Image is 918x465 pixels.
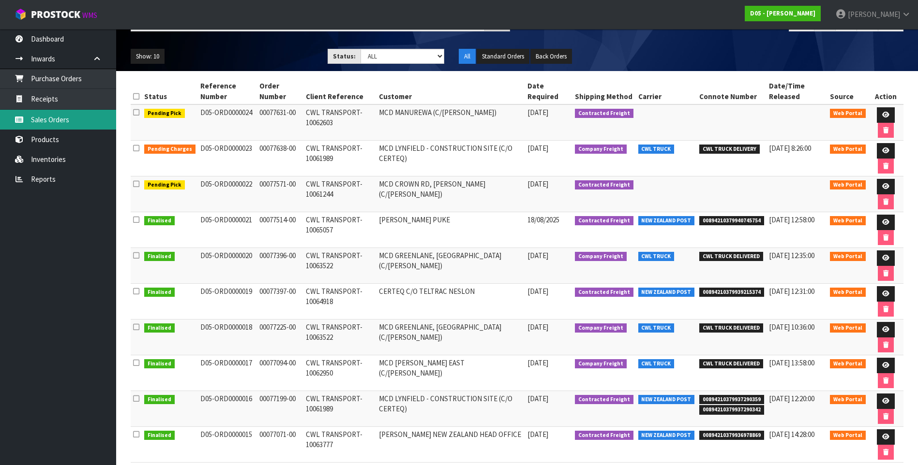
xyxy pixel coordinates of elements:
[830,216,866,226] span: Web Portal
[144,109,185,118] span: Pending Pick
[527,179,548,189] span: [DATE]
[31,8,80,21] span: ProStock
[699,431,764,440] span: 00894210379936978869
[527,358,548,367] span: [DATE]
[575,288,633,297] span: Contracted Freight
[769,358,814,367] span: [DATE] 13:58:00
[303,391,376,427] td: CWL TRANSPORT-10061989
[638,323,675,333] span: CWL TRUCK
[575,395,633,405] span: Contracted Freight
[459,49,476,64] button: All
[527,251,548,260] span: [DATE]
[638,145,675,154] span: CWL TRUCK
[527,215,559,224] span: 18/08/2025
[142,78,198,104] th: Status
[144,180,185,190] span: Pending Pick
[769,430,814,439] span: [DATE] 14:28:00
[830,288,866,297] span: Web Portal
[769,322,814,332] span: [DATE] 10:36:00
[697,78,767,104] th: Connote Number
[303,355,376,391] td: CWL TRANSPORT-10062950
[198,284,257,320] td: D05-ORD0000019
[575,180,633,190] span: Contracted Freight
[699,323,763,333] span: CWL TRUCK DELIVERED
[638,252,675,262] span: CWL TRUCK
[303,78,376,104] th: Client Reference
[257,212,303,248] td: 00077514-00
[769,215,814,224] span: [DATE] 12:58:00
[575,323,627,333] span: Company Freight
[257,320,303,355] td: 00077225-00
[257,78,303,104] th: Order Number
[303,176,376,212] td: CWL TRANSPORT-10061244
[699,252,763,262] span: CWL TRUCK DELIVERED
[303,248,376,284] td: CWL TRANSPORT-10063522
[303,427,376,463] td: CWL TRANSPORT-10063777
[303,104,376,141] td: CWL TRANSPORT-10062603
[699,145,760,154] span: CWL TRUCK DELIVERY
[830,252,866,262] span: Web Portal
[144,216,175,226] span: Finalised
[198,427,257,463] td: D05-ORD0000015
[257,141,303,176] td: 00077638-00
[198,176,257,212] td: D05-ORD0000022
[198,320,257,355] td: D05-ORD0000018
[257,355,303,391] td: 00077094-00
[477,49,529,64] button: Standard Orders
[303,320,376,355] td: CWL TRANSPORT-10063522
[575,359,627,369] span: Company Freight
[527,108,548,117] span: [DATE]
[527,430,548,439] span: [DATE]
[699,288,764,297] span: 00894210379939215374
[376,355,525,391] td: MCD [PERSON_NAME] EAST (C/[PERSON_NAME])
[769,144,811,153] span: [DATE] 8:26:00
[376,176,525,212] td: MCD CROWN RD, [PERSON_NAME] (C/[PERSON_NAME])
[638,216,695,226] span: NEW ZEALAND POST
[82,11,97,20] small: WMS
[303,284,376,320] td: CWL TRANSPORT-10064918
[257,176,303,212] td: 00077571-00
[198,78,257,104] th: Reference Number
[376,320,525,355] td: MCD GREENLANE, [GEOGRAPHIC_DATA] (C/[PERSON_NAME])
[638,395,695,405] span: NEW ZEALAND POST
[750,9,815,17] strong: D05 - [PERSON_NAME]
[575,216,633,226] span: Contracted Freight
[638,359,675,369] span: CWL TRUCK
[699,395,764,405] span: 00894210379937290359
[257,391,303,427] td: 00077199-00
[530,49,572,64] button: Back Orders
[198,141,257,176] td: D05-ORD0000023
[830,359,866,369] span: Web Portal
[575,145,627,154] span: Company Freight
[830,395,866,405] span: Web Portal
[527,322,548,332] span: [DATE]
[376,78,525,104] th: Customer
[257,248,303,284] td: 00077396-00
[638,431,695,440] span: NEW ZEALAND POST
[303,212,376,248] td: CWL TRANSPORT-10065057
[144,431,175,440] span: Finalised
[376,391,525,427] td: MCD LYNFIELD - CONSTRUCTION SITE (C/O CERTEQ)
[333,52,356,60] strong: Status:
[638,288,695,297] span: NEW ZEALAND POST
[830,180,866,190] span: Web Portal
[144,323,175,333] span: Finalised
[376,284,525,320] td: CERTEQ C/O TELTRAC NESLON
[376,248,525,284] td: MCD GREENLANE, [GEOGRAPHIC_DATA] (C/[PERSON_NAME])
[868,78,903,104] th: Action
[257,284,303,320] td: 00077397-00
[198,248,257,284] td: D05-ORD0000020
[257,104,303,141] td: 00077631-00
[303,141,376,176] td: CWL TRANSPORT-10061989
[699,359,763,369] span: CWL TRUCK DELIVERED
[830,109,866,118] span: Web Portal
[376,212,525,248] td: [PERSON_NAME] PUKE
[144,359,175,369] span: Finalised
[527,287,548,296] span: [DATE]
[769,251,814,260] span: [DATE] 12:35:00
[198,391,257,427] td: D05-ORD0000016
[575,252,627,262] span: Company Freight
[830,145,866,154] span: Web Portal
[699,405,764,415] span: 00894210379937290342
[767,78,828,104] th: Date/Time Released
